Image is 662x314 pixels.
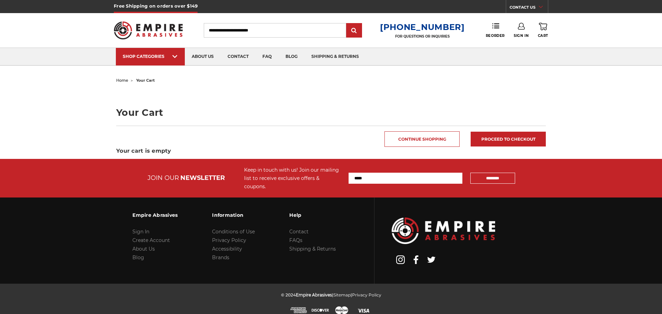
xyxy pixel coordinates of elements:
[123,54,178,59] div: SHOP CATEGORIES
[212,254,229,261] a: Brands
[486,23,505,38] a: Reorder
[116,108,546,117] h1: Your Cart
[279,48,304,65] a: blog
[289,246,336,252] a: Shipping & Returns
[352,292,381,297] a: Privacy Policy
[486,33,505,38] span: Reorder
[180,174,225,182] span: NEWSLETTER
[289,229,309,235] a: Contact
[136,78,155,83] span: your cart
[380,22,465,32] a: [PHONE_NUMBER]
[132,237,170,243] a: Create Account
[221,48,255,65] a: contact
[132,254,144,261] a: Blog
[148,174,179,182] span: JOIN OUR
[538,33,548,38] span: Cart
[132,246,155,252] a: About Us
[289,237,302,243] a: FAQs
[347,24,361,38] input: Submit
[185,48,221,65] a: about us
[212,237,246,243] a: Privacy Policy
[296,292,332,297] span: Empire Abrasives
[212,208,255,222] h3: Information
[281,291,381,299] p: © 2024 | |
[514,33,529,38] span: Sign In
[116,147,546,155] h3: Your cart is empty
[510,3,548,13] a: CONTACT US
[380,34,465,39] p: FOR QUESTIONS OR INQUIRIES
[392,217,495,244] img: Empire Abrasives Logo Image
[289,208,336,222] h3: Help
[384,131,460,147] a: Continue Shopping
[471,132,546,146] a: Proceed to checkout
[304,48,366,65] a: shipping & returns
[212,246,242,252] a: Accessibility
[538,23,548,38] a: Cart
[114,17,183,44] img: Empire Abrasives
[132,229,149,235] a: Sign In
[333,292,351,297] a: Sitemap
[132,208,178,222] h3: Empire Abrasives
[116,78,128,83] a: home
[212,229,255,235] a: Conditions of Use
[244,166,342,191] div: Keep in touch with us! Join our mailing list to receive exclusive offers & coupons.
[255,48,279,65] a: faq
